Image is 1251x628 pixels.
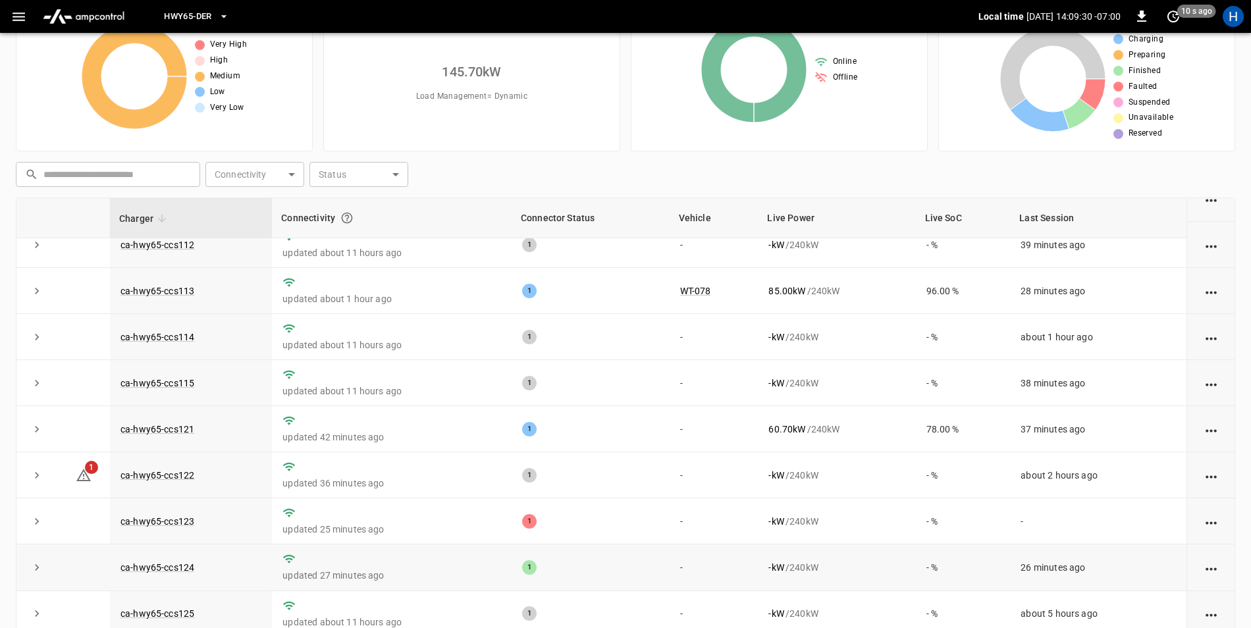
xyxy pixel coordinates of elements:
[282,384,501,398] p: updated about 11 hours ago
[210,70,240,83] span: Medium
[27,419,47,439] button: expand row
[768,377,784,390] p: - kW
[282,246,501,259] p: updated about 11 hours ago
[1203,607,1219,620] div: action cell options
[833,55,857,68] span: Online
[522,606,537,621] div: 1
[916,360,1011,406] td: - %
[210,101,244,115] span: Very Low
[210,54,228,67] span: High
[680,286,711,296] a: WT-078
[1203,423,1219,436] div: action cell options
[522,560,537,575] div: 1
[120,516,194,527] a: ca-hwy65-ccs123
[768,561,784,574] p: - kW
[670,544,759,590] td: -
[27,327,47,347] button: expand row
[916,222,1011,268] td: - %
[282,292,501,305] p: updated about 1 hour ago
[1010,406,1186,452] td: 37 minutes ago
[522,330,537,344] div: 1
[670,222,759,268] td: -
[522,238,537,252] div: 1
[670,406,759,452] td: -
[768,377,905,390] div: / 240 kW
[27,558,47,577] button: expand row
[768,469,784,482] p: - kW
[522,376,537,390] div: 1
[1203,192,1219,205] div: action cell options
[282,431,501,444] p: updated 42 minutes ago
[670,198,759,238] th: Vehicle
[768,469,905,482] div: / 240 kW
[1010,452,1186,498] td: about 2 hours ago
[120,424,194,434] a: ca-hwy65-ccs121
[1129,49,1166,62] span: Preparing
[27,235,47,255] button: expand row
[120,378,194,388] a: ca-hwy65-ccs115
[670,498,759,544] td: -
[120,240,194,250] a: ca-hwy65-ccs112
[768,423,905,436] div: / 240 kW
[159,4,234,30] button: HWY65-DER
[76,469,92,480] a: 1
[670,452,759,498] td: -
[27,604,47,623] button: expand row
[670,314,759,360] td: -
[768,284,905,298] div: / 240 kW
[1129,127,1162,140] span: Reserved
[916,198,1011,238] th: Live SoC
[335,206,359,230] button: Connection between the charger and our software.
[120,470,194,481] a: ca-hwy65-ccs122
[27,511,47,531] button: expand row
[1129,33,1163,46] span: Charging
[120,286,194,296] a: ca-hwy65-ccs113
[1203,561,1219,574] div: action cell options
[210,38,248,51] span: Very High
[85,461,98,474] span: 1
[758,198,915,238] th: Live Power
[1010,222,1186,268] td: 39 minutes ago
[1203,469,1219,482] div: action cell options
[1203,515,1219,528] div: action cell options
[522,468,537,483] div: 1
[119,211,171,226] span: Charger
[282,523,501,536] p: updated 25 minutes ago
[916,544,1011,590] td: - %
[916,406,1011,452] td: 78.00 %
[1129,65,1161,78] span: Finished
[1203,284,1219,298] div: action cell options
[1010,198,1186,238] th: Last Session
[768,284,805,298] p: 85.00 kW
[978,10,1024,23] p: Local time
[1203,330,1219,344] div: action cell options
[1129,80,1158,93] span: Faulted
[416,90,528,103] span: Load Management = Dynamic
[768,238,905,251] div: / 240 kW
[768,423,805,436] p: 60.70 kW
[27,465,47,485] button: expand row
[1163,6,1184,27] button: set refresh interval
[1010,314,1186,360] td: about 1 hour ago
[1129,111,1173,124] span: Unavailable
[1203,377,1219,390] div: action cell options
[282,569,501,582] p: updated 27 minutes ago
[522,422,537,436] div: 1
[38,4,130,29] img: ampcontrol.io logo
[164,9,211,24] span: HWY65-DER
[1026,10,1121,23] p: [DATE] 14:09:30 -07:00
[1010,360,1186,406] td: 38 minutes ago
[281,206,502,230] div: Connectivity
[1010,544,1186,590] td: 26 minutes ago
[120,562,194,573] a: ca-hwy65-ccs124
[210,86,225,99] span: Low
[522,514,537,529] div: 1
[916,268,1011,314] td: 96.00 %
[1010,498,1186,544] td: -
[1203,238,1219,251] div: action cell options
[916,452,1011,498] td: - %
[442,61,501,82] h6: 145.70 kW
[1010,268,1186,314] td: 28 minutes ago
[768,607,905,620] div: / 240 kW
[282,477,501,490] p: updated 36 minutes ago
